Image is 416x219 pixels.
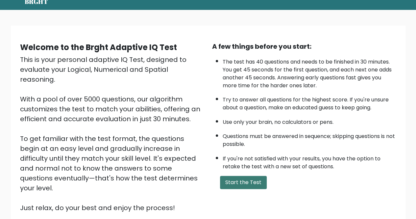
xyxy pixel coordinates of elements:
[223,129,396,148] li: Questions must be answered in sequence; skipping questions is not possible.
[223,55,396,90] li: The test has 40 questions and needs to be finished in 30 minutes. You get 45 seconds for the firs...
[220,176,267,189] button: Start the Test
[212,41,396,51] div: A few things before you start:
[20,55,204,213] div: This is your personal adaptive IQ Test, designed to evaluate your Logical, Numerical and Spatial ...
[20,42,177,53] b: Welcome to the Brght Adaptive IQ Test
[223,115,396,126] li: Use only your brain, no calculators or pens.
[223,151,396,171] li: If you're not satisfied with your results, you have the option to retake the test with a new set ...
[223,93,396,112] li: Try to answer all questions for the highest score. If you're unsure about a question, make an edu...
